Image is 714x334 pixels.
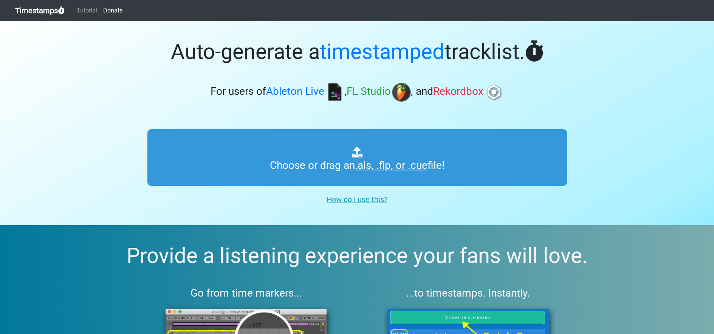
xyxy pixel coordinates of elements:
span: Rekordbox [433,85,483,98]
a: Tutorial [74,3,100,18]
a: Timestamps [15,3,65,18]
u: How do I use this? [327,195,387,204]
span: Ableton Live [266,85,324,98]
h3: ...to timestamps. Instantly. [369,287,567,300]
img: rb.png [485,83,503,102]
a: Donate [100,3,125,18]
img: fl.png [392,83,411,102]
h2: Provide a listening experience your fans will love. [18,243,696,269]
span: timestamped [320,39,445,64]
h3: Go from time markers... [147,287,345,300]
h1: Auto-generate a tracklist. [147,39,567,65]
h3: For users of , , and [147,83,567,102]
span: FL Studio [347,85,391,98]
img: ableton.png [325,83,344,102]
